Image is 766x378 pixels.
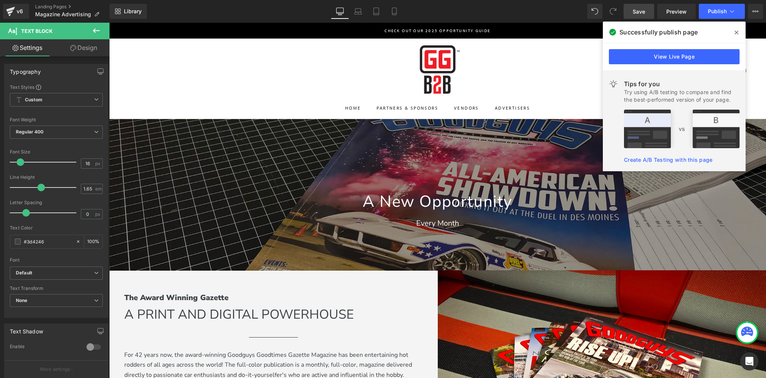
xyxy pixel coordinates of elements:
button: Undo [587,4,602,19]
button: More settings [5,360,108,378]
a: View Live Page [609,49,740,64]
a: Vendors [345,82,370,88]
b: None [16,297,28,303]
a: v6 [3,4,29,19]
a: Create A/B Testing with this page [624,156,712,163]
b: Regular 400 [16,129,44,135]
div: Line Height [10,175,103,180]
span: Library [124,8,142,15]
span: Save [633,8,645,15]
span: Preview [666,8,687,15]
a: Advertisers [386,82,421,88]
p: A PRINT AND DIGITAL POWERHOUSE [15,281,329,302]
div: v6 [15,6,25,16]
a: Mobile [385,4,403,19]
a: HomeHome [236,82,252,88]
div: Open Intercom Messenger [740,352,758,370]
button: More [748,4,763,19]
span: px [95,212,102,217]
p: For 42 years now, the award-winning Goodguys Goodtimes Gazette Magazine has been entertaining hot... [15,327,314,357]
div: Typography [10,64,41,75]
span: Text Block [21,28,53,34]
div: Text Color [10,225,103,231]
span: Successfully publish page [619,28,698,37]
a: Tablet [367,4,385,19]
div: Letter Spacing [10,200,103,205]
span: 0 [633,45,636,50]
div: % [84,235,102,248]
a: Check out our 2025 Opportunity Guide [275,5,381,11]
span: em [95,186,102,191]
div: Text Styles [10,84,103,90]
p: The Award Winning Gazette [15,269,329,281]
i: Default [16,270,32,276]
a: Design [56,39,111,56]
a: Laptop [349,4,367,19]
div: Enable [10,344,79,352]
span: Publish [708,8,727,14]
b: Custom [25,97,42,103]
div: Font Size [10,149,103,155]
h1: A New Opportunity [199,170,458,189]
div: Text Shadow [10,324,43,335]
a: Account [554,45,575,51]
div: Text Transform [10,286,103,291]
a: Preview [657,4,696,19]
a: New Library [110,4,147,19]
input: Color [24,237,72,246]
div: Font [10,257,103,263]
button: Publish [699,4,745,19]
img: light.svg [609,79,618,88]
a: Landing Pages [35,4,110,10]
p: More settings [40,366,70,373]
a: Partners & Sponsors [267,82,329,88]
img: GoodguysB2B [302,23,355,72]
div: Tips for you [624,79,740,88]
a: Desktop [331,4,349,19]
p: Every Month [199,195,458,207]
span: px [95,161,102,166]
span: Magazine Advertising [35,11,91,17]
a: Search [586,45,603,51]
div: Font Weight [10,117,103,122]
button: Redo [605,4,621,19]
img: tip.png [624,110,740,148]
div: Try using A/B testing to compare and find the best-performed version of your page. [624,88,740,104]
a: Cart (0) [615,45,638,50]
